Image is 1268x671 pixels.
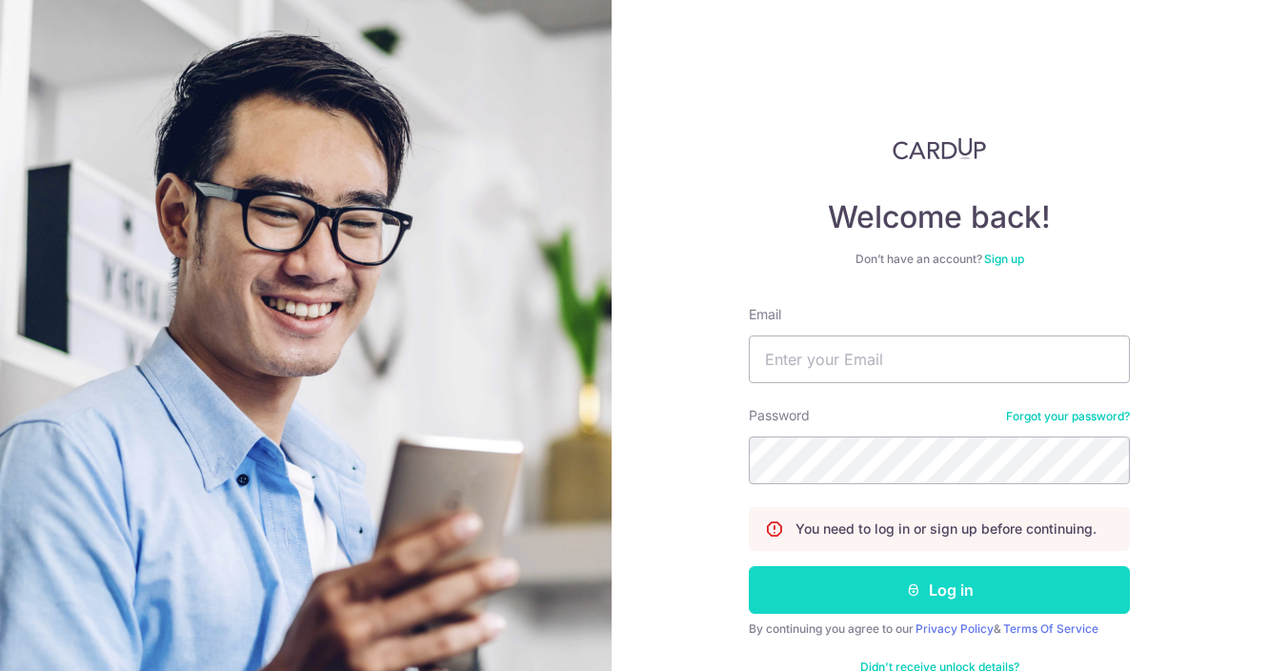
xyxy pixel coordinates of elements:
label: Email [749,305,781,324]
label: Password [749,406,810,425]
p: You need to log in or sign up before continuing. [795,519,1097,539]
div: Don’t have an account? [749,252,1130,267]
a: Sign up [984,252,1024,266]
a: Terms Of Service [1003,621,1098,636]
h4: Welcome back! [749,198,1130,236]
a: Forgot your password? [1006,409,1130,424]
img: CardUp Logo [893,137,986,160]
input: Enter your Email [749,335,1130,383]
button: Log in [749,566,1130,614]
a: Privacy Policy [916,621,994,636]
div: By continuing you agree to our & [749,621,1130,637]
